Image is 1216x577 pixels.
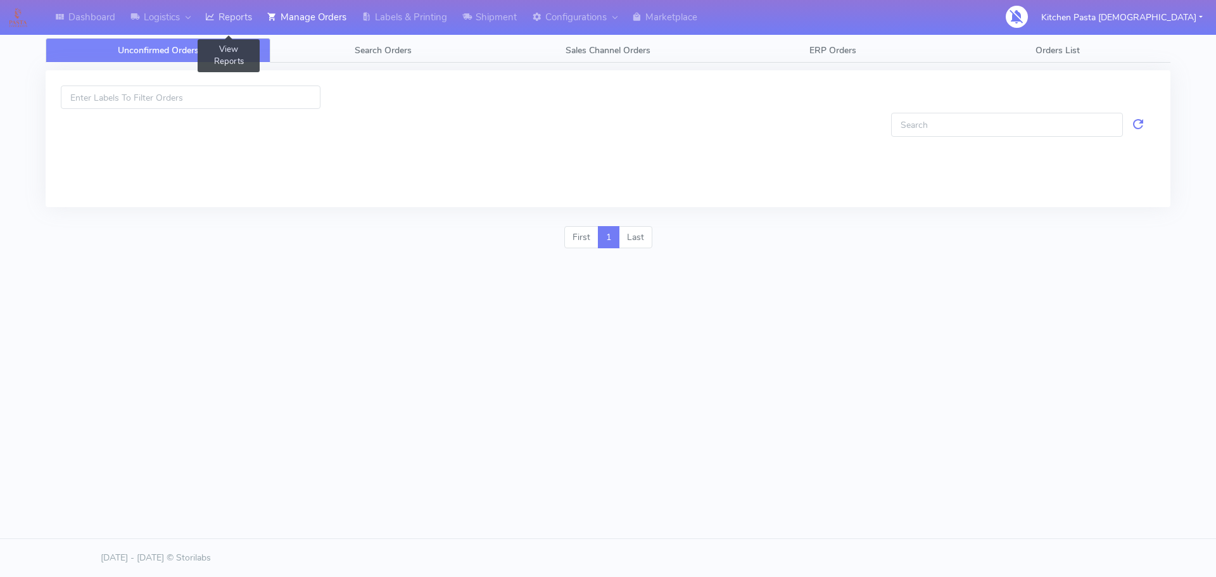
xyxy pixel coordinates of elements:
span: Orders List [1035,44,1080,56]
span: Unconfirmed Orders [118,44,199,56]
span: Sales Channel Orders [566,44,650,56]
input: Enter Labels To Filter Orders [61,86,320,109]
button: Kitchen Pasta [DEMOGRAPHIC_DATA] [1032,4,1212,30]
ul: Tabs [46,38,1170,63]
span: Search Orders [355,44,412,56]
a: 1 [598,226,619,249]
span: ERP Orders [809,44,856,56]
input: Search [891,113,1123,136]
